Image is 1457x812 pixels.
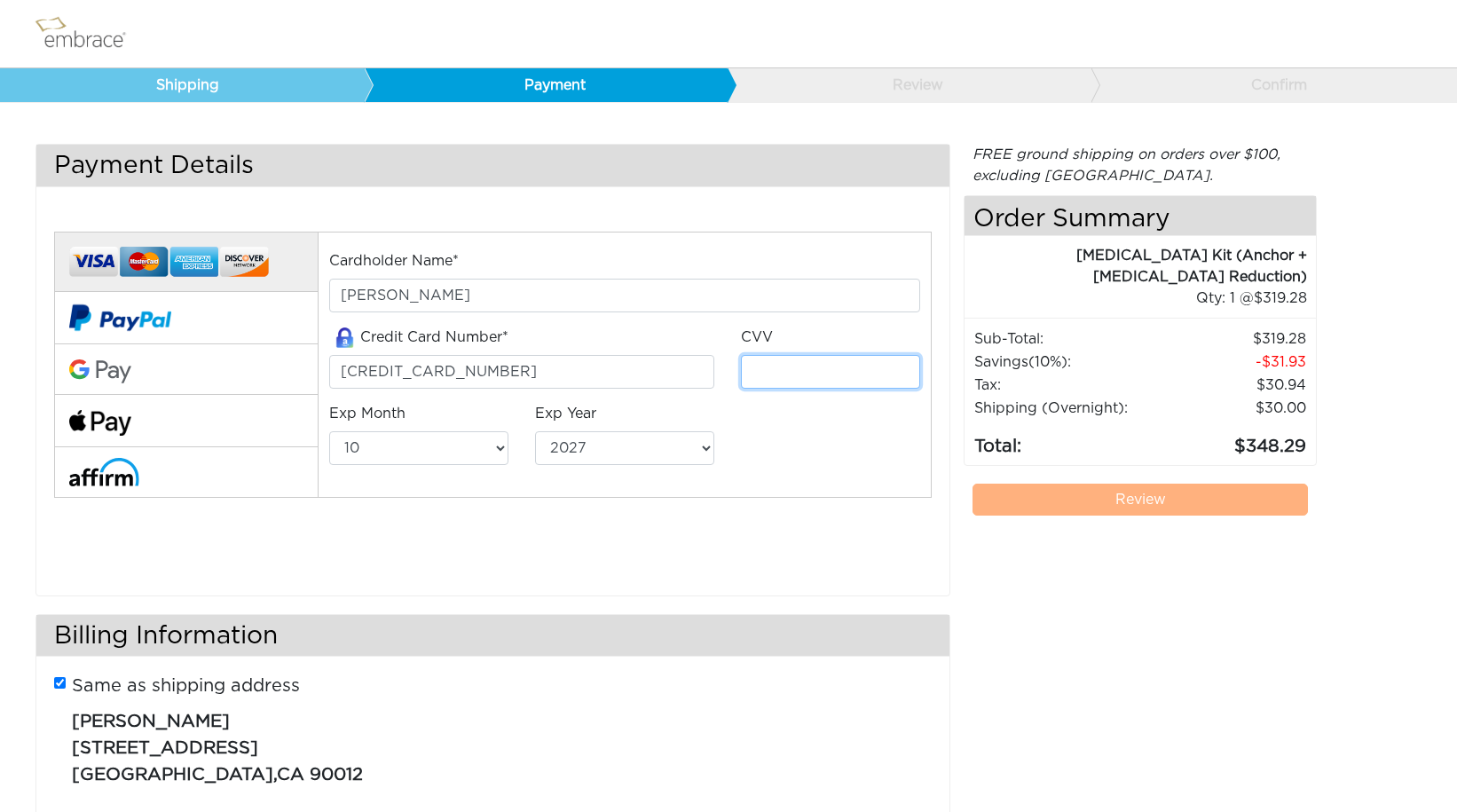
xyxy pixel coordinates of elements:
td: Savings : [973,351,1157,374]
td: 31.93 [1157,351,1307,374]
span: CA [277,766,304,784]
img: Google-Pay-Logo.svg [69,359,131,384]
td: Shipping (Overnight): [973,397,1157,420]
div: FREE ground shipping on orders over $100, excluding [GEOGRAPHIC_DATA]. [964,144,1317,186]
div: [MEDICAL_DATA] Kit (Anchor + [MEDICAL_DATA] Reduction) [965,245,1307,288]
a: Review [973,484,1308,516]
span: [PERSON_NAME] [72,713,230,730]
label: Exp Year [535,403,596,424]
td: Sub-Total: [973,327,1157,351]
h4: Order Summary [965,196,1316,236]
td: 30.94 [1157,374,1307,397]
td: $30.00 [1157,397,1307,420]
p: , [72,699,918,788]
label: Credit Card Number* [329,327,508,349]
img: amazon-lock.png [329,327,360,348]
span: 319.28 [1254,291,1307,305]
td: 348.29 [1157,420,1307,461]
span: [STREET_ADDRESS] [72,739,258,757]
h3: Payment Details [36,145,949,186]
td: Total: [973,420,1157,461]
label: Exp Month [329,403,406,424]
span: 90012 [310,766,363,784]
div: 1 @ [987,288,1307,309]
label: Cardholder Name* [329,250,459,272]
label: Same as shipping address [72,673,300,699]
img: affirm-logo.svg [69,458,139,485]
img: credit-cards.png [69,241,269,283]
img: fullApplePay.png [69,410,131,436]
img: paypal-v2.png [69,292,171,343]
span: (10%) [1028,355,1067,369]
a: Review [727,68,1091,102]
span: [GEOGRAPHIC_DATA] [72,766,273,784]
a: Confirm [1091,68,1455,102]
td: Tax: [973,374,1157,397]
h3: Billing Information [36,615,949,657]
label: CVV [741,327,773,348]
td: 319.28 [1157,327,1307,351]
a: Payment [364,68,728,102]
img: logo.png [31,12,146,56]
